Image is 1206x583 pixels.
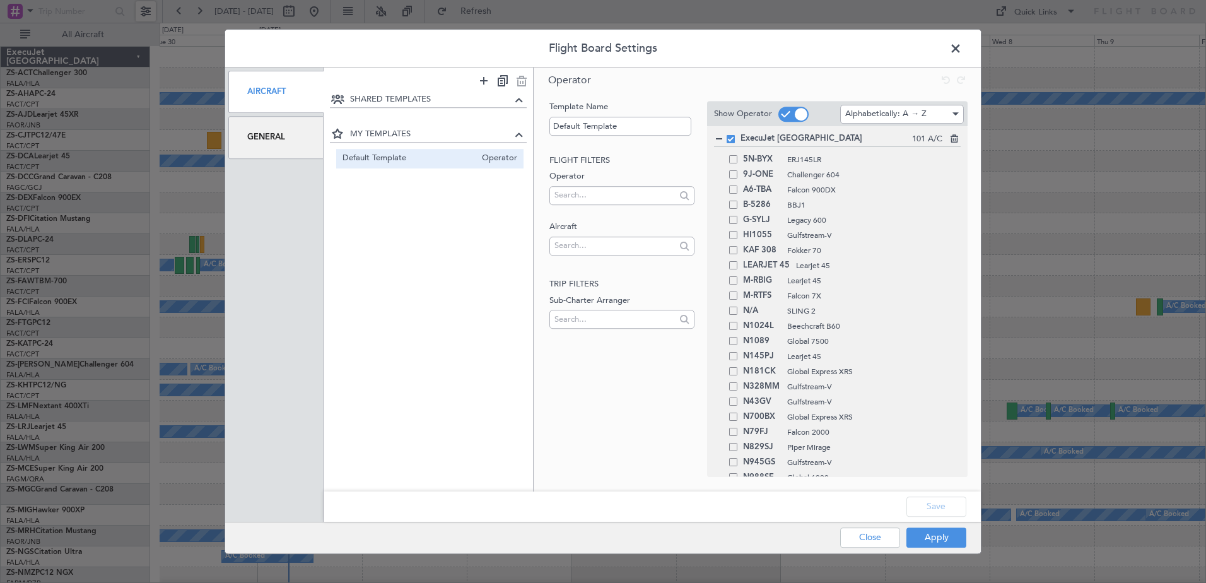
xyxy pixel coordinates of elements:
[743,243,781,258] span: KAF 308
[787,396,961,408] span: Gulfstream-V
[840,527,900,548] button: Close
[787,411,961,423] span: Global Express XRS
[787,321,961,332] span: Beechcraft B60
[743,288,781,303] span: M-RTFS
[554,236,675,255] input: Search...
[787,290,961,302] span: Falcon 7X
[743,182,781,197] span: A6-TBA
[912,133,942,146] span: 101 A/C
[743,364,781,379] span: N181CK
[743,379,781,394] span: N328MM
[228,116,324,158] div: General
[743,228,781,243] span: HI1055
[549,278,694,291] h2: Trip filters
[743,349,781,364] span: N145PJ
[845,109,927,120] span: Alphabetically: A → Z
[342,152,476,165] span: Default Template
[743,258,790,273] span: LEARJET 45
[743,455,781,470] span: N945GS
[743,152,781,167] span: 5N-BYX
[549,295,694,307] label: Sub-Charter Arranger
[225,30,981,68] header: Flight Board Settings
[549,170,694,183] label: Operator
[350,128,512,141] span: MY TEMPLATES
[743,273,781,288] span: M-RBIG
[743,197,781,213] span: B-5286
[787,275,961,286] span: Learjet 45
[787,245,961,256] span: Fokker 70
[787,215,961,226] span: Legacy 600
[743,470,781,485] span: N988SE
[787,154,961,165] span: ERJ145LR
[743,394,781,409] span: N43GV
[787,230,961,241] span: Gulfstream-V
[743,167,781,182] span: 9J-ONE
[787,169,961,180] span: Challenger 604
[548,73,591,87] span: Operator
[743,334,781,349] span: N1089
[549,221,694,233] label: Aircraft
[743,213,781,228] span: G-SYLJ
[787,381,961,392] span: Gulfstream-V
[787,199,961,211] span: BBJ1
[741,132,912,145] span: ExecuJet [GEOGRAPHIC_DATA]
[787,184,961,196] span: Falcon 900DX
[554,310,675,329] input: Search...
[787,472,961,483] span: Global 6000
[549,155,694,167] h2: Flight filters
[350,93,512,106] span: SHARED TEMPLATES
[743,440,781,455] span: N829SJ
[554,185,675,204] input: Search...
[787,427,961,438] span: Falcon 2000
[906,527,966,548] button: Apply
[787,366,961,377] span: Global Express XRS
[796,260,961,271] span: Learjet 45
[228,71,324,113] div: Aircraft
[787,442,961,453] span: Piper Mirage
[743,319,781,334] span: N1024L
[743,425,781,440] span: N79FJ
[787,336,961,347] span: Global 7500
[787,457,961,468] span: Gulfstream-V
[787,305,961,317] span: SLING 2
[476,152,517,165] span: Operator
[743,303,781,319] span: N/A
[714,108,772,121] label: Show Operator
[549,101,694,114] label: Template Name
[743,409,781,425] span: N700BX
[787,351,961,362] span: Learjet 45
